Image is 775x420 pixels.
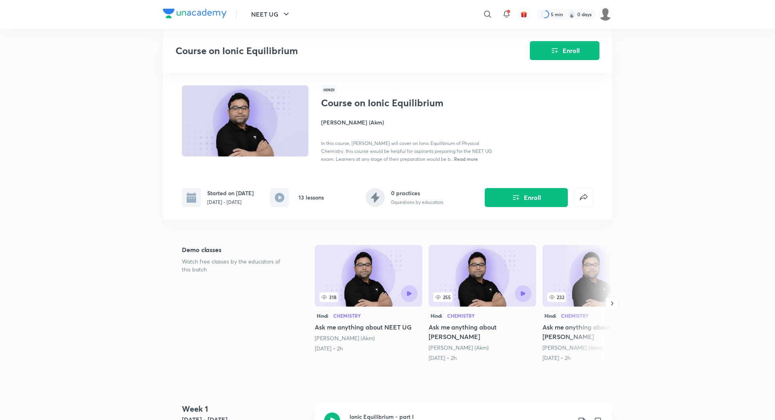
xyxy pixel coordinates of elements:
[321,118,498,126] h4: [PERSON_NAME] (Akm)
[542,245,650,362] a: Ask me anything about Neet Ug
[542,322,650,341] h5: Ask me anything about [PERSON_NAME]
[321,85,337,94] span: Hindi
[319,292,338,302] span: 318
[520,11,527,18] img: avatar
[542,344,650,352] div: Ajay Mishra (Akm)
[182,403,308,415] h4: Week 1
[429,322,536,341] h5: Ask me anything about [PERSON_NAME]
[207,189,254,197] h6: Started on [DATE]
[561,313,589,318] div: Chemistry
[333,313,361,318] div: Chemistry
[176,45,485,57] h3: Course on Ionic Equilibrium
[315,334,375,342] a: [PERSON_NAME] (Akm)
[246,6,296,22] button: NEET UG
[315,334,422,342] div: Ajay Mishra (Akm)
[163,9,227,18] img: Company Logo
[315,322,422,332] h5: Ask me anything about NEET UG
[447,313,475,318] div: Chemistry
[429,344,536,352] div: Ajay Mishra (Akm)
[454,156,478,162] span: Read more
[530,41,599,60] button: Enroll
[321,97,450,109] h1: Course on Ionic Equilibrium
[315,345,422,352] div: 3rd Jul • 2h
[542,354,650,362] div: 11th Jul • 2h
[429,245,536,362] a: Ask me anything about Neet Ug
[429,344,489,351] a: [PERSON_NAME] (Akm)
[182,258,289,273] p: Watch free classes by the educators of this batch
[321,140,492,162] span: In this course, [PERSON_NAME] will cover on Ionic Equilibrium of Physical Chemistry. this course ...
[574,188,593,207] button: false
[181,85,310,157] img: Thumbnail
[433,292,452,302] span: 255
[542,344,603,351] a: [PERSON_NAME] (Akm)
[568,10,576,18] img: streak
[518,8,530,21] button: avatar
[429,311,444,320] div: Hindi
[599,8,612,21] img: Siddharth Mitra
[299,193,324,202] h6: 13 lessons
[163,9,227,20] a: Company Logo
[182,245,289,254] h5: Demo classes
[485,188,568,207] button: Enroll
[429,354,536,362] div: 10th Jul • 2h
[315,311,330,320] div: Hindi
[391,199,443,206] p: 0 questions by educators
[547,292,566,302] span: 232
[391,189,443,197] h6: 0 practices
[315,245,422,352] a: 318HindiChemistryAsk me anything about NEET UG[PERSON_NAME] (Akm)[DATE] • 2h
[315,245,422,352] a: Ask me anything about NEET UG
[542,245,650,362] a: 232HindiChemistryAsk me anything about [PERSON_NAME][PERSON_NAME] (Akm)[DATE] • 2h
[429,245,536,362] a: 255HindiChemistryAsk me anything about [PERSON_NAME][PERSON_NAME] (Akm)[DATE] • 2h
[207,199,254,206] p: [DATE] - [DATE]
[542,311,558,320] div: Hindi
